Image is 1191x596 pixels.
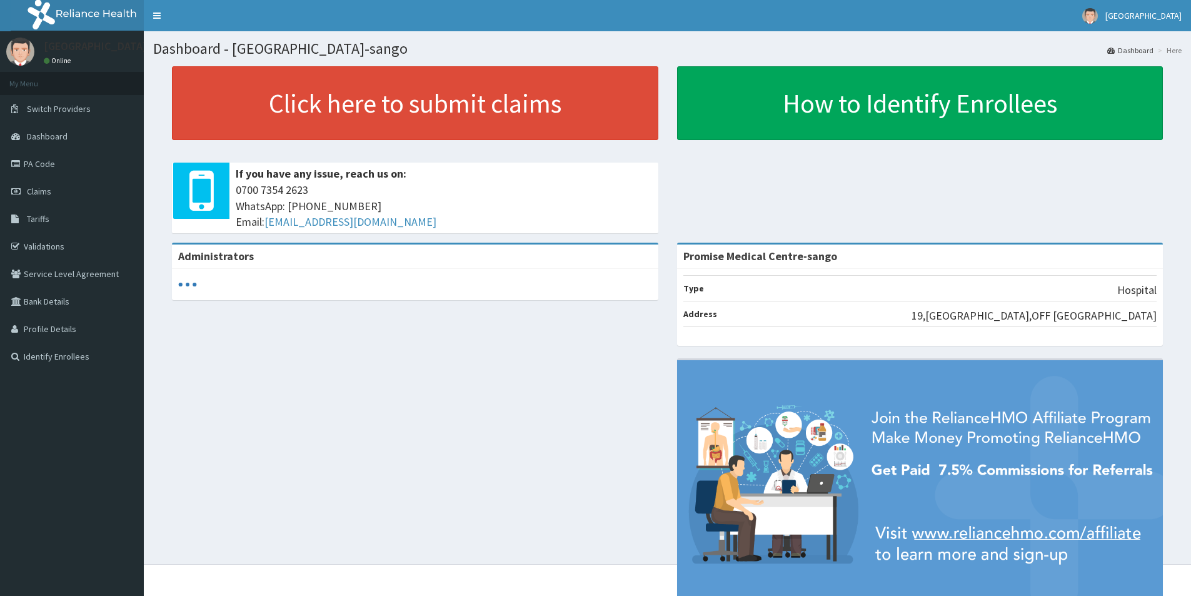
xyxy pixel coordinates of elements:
[178,275,197,294] svg: audio-loading
[1155,45,1182,56] li: Here
[44,41,147,52] p: [GEOGRAPHIC_DATA]
[172,66,658,140] a: Click here to submit claims
[912,308,1157,324] p: 19,[GEOGRAPHIC_DATA],OFF [GEOGRAPHIC_DATA]
[677,66,1163,140] a: How to Identify Enrollees
[1105,10,1182,21] span: [GEOGRAPHIC_DATA]
[6,38,34,66] img: User Image
[683,283,704,294] b: Type
[1117,282,1157,298] p: Hospital
[27,213,49,225] span: Tariffs
[236,166,406,181] b: If you have any issue, reach us on:
[27,103,91,114] span: Switch Providers
[44,56,74,65] a: Online
[683,308,717,320] b: Address
[264,215,436,229] a: [EMAIL_ADDRESS][DOMAIN_NAME]
[1107,45,1153,56] a: Dashboard
[27,131,68,142] span: Dashboard
[178,249,254,263] b: Administrators
[236,182,652,230] span: 0700 7354 2623 WhatsApp: [PHONE_NUMBER] Email:
[153,41,1182,57] h1: Dashboard - [GEOGRAPHIC_DATA]-sango
[27,186,51,197] span: Claims
[1082,8,1098,24] img: User Image
[683,249,837,263] strong: Promise Medical Centre-sango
